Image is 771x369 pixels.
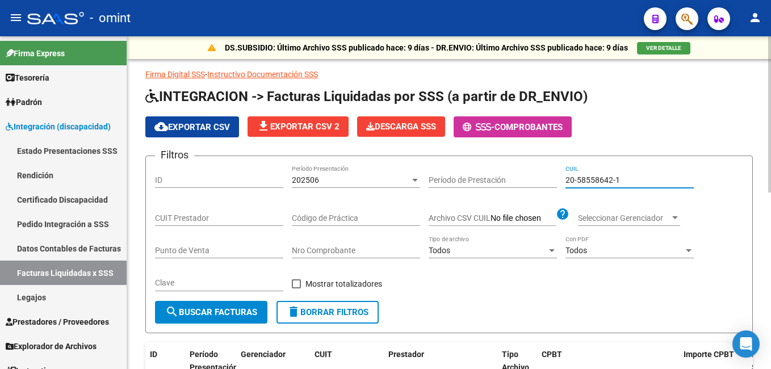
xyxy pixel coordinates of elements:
span: Descarga SSS [366,121,436,132]
span: VER DETALLE [646,45,681,51]
span: Firma Express [6,47,65,60]
span: Padrón [6,96,42,108]
button: VER DETALLE [637,42,690,54]
app-download-masive: Descarga masiva de comprobantes (adjuntos) [357,116,445,137]
span: CUIT [315,350,332,359]
mat-icon: menu [9,11,23,24]
span: Prestadores / Proveedores [6,316,109,328]
p: - [145,68,753,81]
a: Firma Digital SSS [145,70,205,79]
span: Borrar Filtros [287,307,368,317]
span: CPBT [542,350,562,359]
span: Seleccionar Gerenciador [578,213,670,223]
span: Todos [565,246,587,255]
span: Tesorería [6,72,49,84]
span: Prestador [388,350,424,359]
mat-icon: search [165,305,179,318]
span: - omint [90,6,131,31]
span: Gerenciador [241,350,286,359]
span: 202506 [292,175,319,184]
button: Descarga SSS [357,116,445,137]
button: -Comprobantes [454,116,572,137]
mat-icon: delete [287,305,300,318]
div: Open Intercom Messenger [732,330,760,358]
span: Buscar Facturas [165,307,257,317]
button: Exportar CSV 2 [248,116,349,137]
span: Mostrar totalizadores [305,277,382,291]
p: DS.SUBSIDIO: Último Archivo SSS publicado hace: 9 días - DR.ENVIO: Último Archivo SSS publicado h... [225,41,628,54]
span: Explorador de Archivos [6,340,97,353]
mat-icon: person [748,11,762,24]
span: - [463,122,495,132]
input: Archivo CSV CUIL [491,213,556,224]
button: Buscar Facturas [155,301,267,324]
span: Archivo CSV CUIL [429,213,491,223]
mat-icon: help [556,207,569,221]
span: Integración (discapacidad) [6,120,111,133]
span: Todos [429,246,450,255]
span: Exportar CSV [154,122,230,132]
mat-icon: file_download [257,119,270,133]
span: INTEGRACION -> Facturas Liquidadas por SSS (a partir de DR_ENVIO) [145,89,588,104]
button: Borrar Filtros [276,301,379,324]
span: Importe CPBT [684,350,734,359]
h3: Filtros [155,147,194,163]
mat-icon: cloud_download [154,120,168,133]
span: Exportar CSV 2 [257,121,340,132]
span: Comprobantes [495,122,563,132]
span: ID [150,350,157,359]
a: Instructivo Documentación SSS [207,70,318,79]
button: Exportar CSV [145,116,239,137]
